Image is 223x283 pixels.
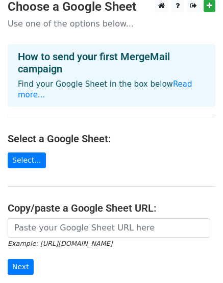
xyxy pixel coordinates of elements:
a: Select... [8,152,46,168]
h4: How to send your first MergeMail campaign [18,50,205,75]
small: Example: [URL][DOMAIN_NAME] [8,240,112,247]
h4: Copy/paste a Google Sheet URL: [8,202,215,214]
input: Next [8,259,34,275]
a: Read more... [18,80,192,99]
p: Find your Google Sheet in the box below [18,79,205,100]
input: Paste your Google Sheet URL here [8,218,210,238]
iframe: Chat Widget [172,234,223,283]
p: Use one of the options below... [8,18,215,29]
div: Widget de chat [172,234,223,283]
h4: Select a Google Sheet: [8,133,215,145]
